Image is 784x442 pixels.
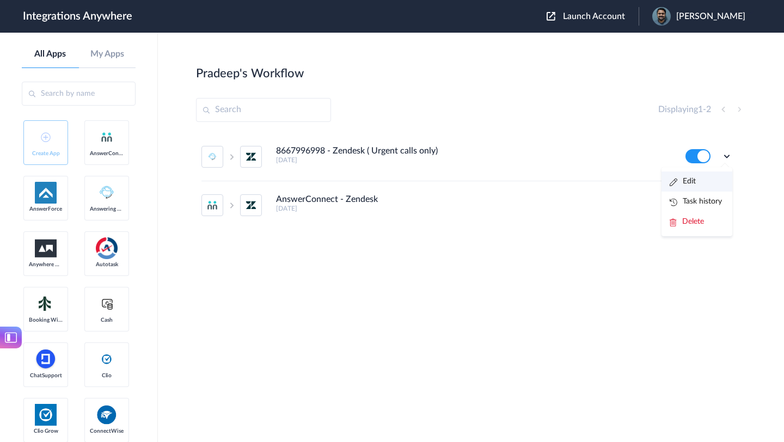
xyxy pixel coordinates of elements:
input: Search [196,98,331,122]
img: clio-logo.svg [100,353,113,366]
span: Create App [29,150,63,157]
h4: 8667996998 - Zendesk ( Urgent calls only) [276,146,438,156]
span: Clio Grow [29,428,63,434]
span: AnswerForce [29,206,63,212]
span: 2 [706,105,711,114]
h5: [DATE] [276,156,671,164]
h2: Pradeep's Workflow [196,66,304,81]
img: answerconnect-logo.svg [100,131,113,144]
span: [PERSON_NAME] [676,11,745,22]
img: af-app-logo.svg [35,182,57,204]
span: Delete [682,218,704,225]
img: aww.png [35,240,57,257]
img: 84f8025f-7e84-4a2d-a20a-bd504e7365ad.jpeg [652,7,671,26]
img: add-icon.svg [41,132,51,142]
img: autotask.png [96,237,118,259]
span: 1 [698,105,703,114]
span: AnswerConnect [90,150,124,157]
a: My Apps [79,49,136,59]
img: Answering_service.png [96,182,118,204]
img: cash-logo.svg [100,297,114,310]
span: Launch Account [563,12,625,21]
a: All Apps [22,49,79,59]
span: Clio [90,372,124,379]
img: launch-acct-icon.svg [547,12,555,21]
span: ConnectWise [90,428,124,434]
img: connectwise.png [96,404,118,425]
h4: Displaying - [658,105,711,115]
input: Search by name [22,82,136,106]
h5: [DATE] [276,205,671,212]
a: Task history [670,198,722,205]
span: Answering Service [90,206,124,212]
img: chatsupport-icon.svg [35,348,57,370]
h4: AnswerConnect - Zendesk [276,194,378,205]
h1: Integrations Anywhere [23,10,132,23]
span: Booking Widget [29,317,63,323]
span: Autotask [90,261,124,268]
button: Launch Account [547,11,639,22]
a: Edit [670,177,696,185]
img: Clio.jpg [35,404,57,426]
span: ChatSupport [29,372,63,379]
img: Setmore_Logo.svg [35,294,57,314]
span: Cash [90,317,124,323]
span: Anywhere Works [29,261,63,268]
